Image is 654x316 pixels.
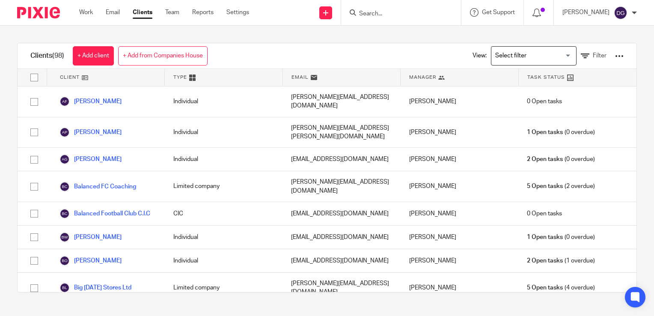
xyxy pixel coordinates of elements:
[59,232,70,242] img: svg%3E
[291,74,309,81] span: Email
[165,117,283,148] div: Individual
[593,53,606,59] span: Filter
[59,209,150,219] a: Balanced Football Club C.I.C
[192,8,214,17] a: Reports
[282,171,401,202] div: [PERSON_NAME][EMAIL_ADDRESS][DOMAIN_NAME]
[282,273,401,303] div: [PERSON_NAME][EMAIL_ADDRESS][DOMAIN_NAME]
[401,86,519,117] div: [PERSON_NAME]
[527,155,563,164] span: 2 Open tasks
[59,283,131,293] a: Big [DATE] Stores Ltd
[527,182,563,191] span: 5 Open tasks
[59,256,70,266] img: svg%3E
[59,182,70,192] img: svg%3E
[165,273,283,303] div: Limited company
[59,256,122,266] a: [PERSON_NAME]
[401,171,519,202] div: [PERSON_NAME]
[401,249,519,272] div: [PERSON_NAME]
[165,148,283,171] div: Individual
[527,182,595,191] span: (2 overdue)
[527,74,565,81] span: Task Status
[59,209,70,219] img: svg%3E
[482,9,515,15] span: Get Support
[173,74,187,81] span: Type
[282,226,401,249] div: [EMAIL_ADDRESS][DOMAIN_NAME]
[59,283,70,293] img: svg%3E
[165,8,179,17] a: Team
[527,256,563,265] span: 2 Open tasks
[527,283,563,292] span: 5 Open tasks
[527,128,595,137] span: (0 overdue)
[59,96,122,107] a: [PERSON_NAME]
[79,8,93,17] a: Work
[59,96,70,107] img: svg%3E
[358,10,435,18] input: Search
[527,233,595,241] span: (0 overdue)
[401,273,519,303] div: [PERSON_NAME]
[226,8,249,17] a: Settings
[59,232,122,242] a: [PERSON_NAME]
[118,46,208,66] a: + Add from Companies House
[165,86,283,117] div: Individual
[282,117,401,148] div: [PERSON_NAME][EMAIL_ADDRESS][PERSON_NAME][DOMAIN_NAME]
[527,155,595,164] span: (0 overdue)
[59,182,136,192] a: Balanced FC Coaching
[30,51,64,60] h1: Clients
[614,6,627,20] img: svg%3E
[52,52,64,59] span: (98)
[527,97,562,106] span: 0 Open tasks
[73,46,114,66] a: + Add client
[282,202,401,225] div: [EMAIL_ADDRESS][DOMAIN_NAME]
[401,202,519,225] div: [PERSON_NAME]
[460,43,624,69] div: View:
[401,226,519,249] div: [PERSON_NAME]
[282,86,401,117] div: [PERSON_NAME][EMAIL_ADDRESS][DOMAIN_NAME]
[409,74,436,81] span: Manager
[26,69,42,86] input: Select all
[401,148,519,171] div: [PERSON_NAME]
[59,154,122,164] a: [PERSON_NAME]
[165,226,283,249] div: Individual
[401,117,519,148] div: [PERSON_NAME]
[165,202,283,225] div: CIC
[527,233,563,241] span: 1 Open tasks
[527,256,595,265] span: (1 overdue)
[491,46,577,66] div: Search for option
[17,7,60,18] img: Pixie
[106,8,120,17] a: Email
[133,8,152,17] a: Clients
[282,148,401,171] div: [EMAIL_ADDRESS][DOMAIN_NAME]
[165,249,283,272] div: Individual
[282,249,401,272] div: [EMAIL_ADDRESS][DOMAIN_NAME]
[527,128,563,137] span: 1 Open tasks
[165,171,283,202] div: Limited company
[59,154,70,164] img: svg%3E
[492,48,571,63] input: Search for option
[59,127,122,137] a: [PERSON_NAME]
[527,283,595,292] span: (4 overdue)
[59,127,70,137] img: svg%3E
[562,8,609,17] p: [PERSON_NAME]
[527,209,562,218] span: 0 Open tasks
[60,74,80,81] span: Client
